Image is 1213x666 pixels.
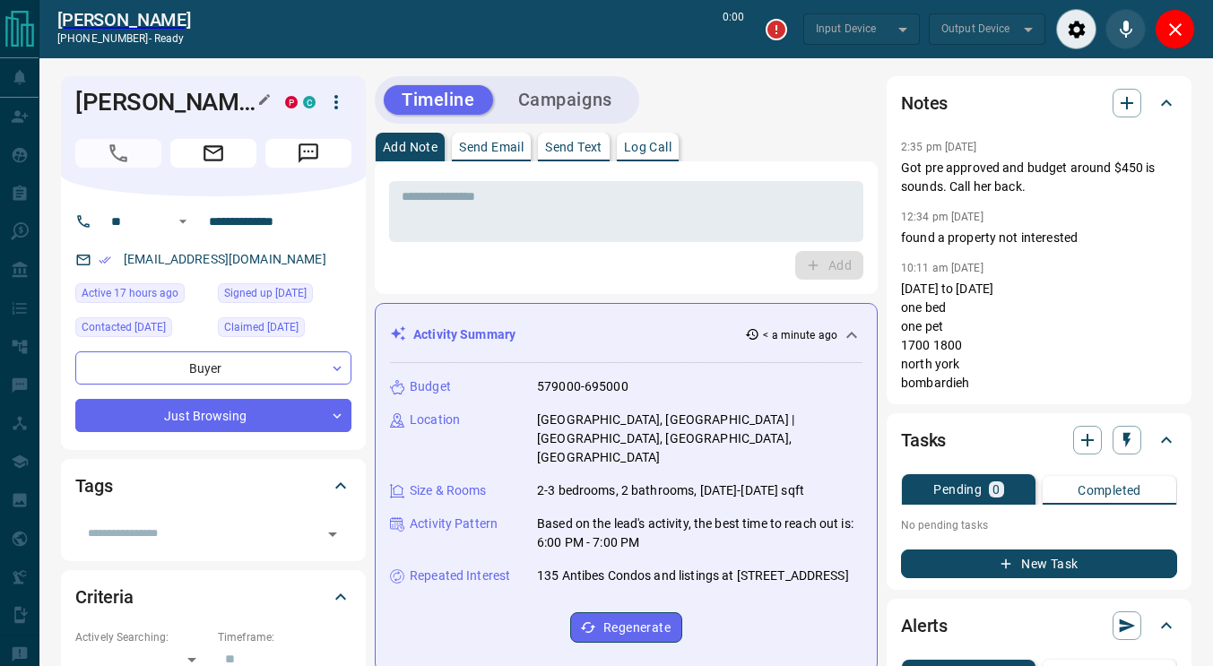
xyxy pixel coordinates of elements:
span: Active 17 hours ago [82,284,178,302]
p: 2-3 bedrooms, 2 bathrooms, [DATE]-[DATE] sqft [537,481,804,500]
p: 579000-695000 [537,377,628,396]
h2: Tasks [901,426,946,454]
div: Activity Summary< a minute ago [390,318,862,351]
h2: Criteria [75,583,134,611]
span: Message [265,139,351,168]
p: 12:34 pm [DATE] [901,211,983,223]
h2: Alerts [901,611,948,640]
div: Thu Aug 14 2025 [75,283,209,308]
div: Alerts [901,604,1177,647]
p: Got pre approved and budget around $450 is sounds. Call her back. [901,159,1177,196]
div: property.ca [285,96,298,108]
p: 10:11 am [DATE] [901,262,983,274]
div: Audio Settings [1056,9,1096,49]
p: Activity Pattern [410,515,498,533]
button: Campaigns [500,85,630,115]
span: Contacted [DATE] [82,318,166,336]
div: Just Browsing [75,399,351,432]
p: Activity Summary [413,325,516,344]
p: No pending tasks [901,512,1177,539]
button: Regenerate [570,612,682,643]
div: condos.ca [303,96,316,108]
p: [GEOGRAPHIC_DATA], [GEOGRAPHIC_DATA] | [GEOGRAPHIC_DATA], [GEOGRAPHIC_DATA], [GEOGRAPHIC_DATA] [537,411,862,467]
div: Thu Mar 28 2019 [218,283,351,308]
p: < a minute ago [763,327,837,343]
span: ready [154,32,185,45]
button: Timeline [384,85,493,115]
span: Claimed [DATE] [224,318,299,336]
p: 0:00 [723,9,744,49]
a: [EMAIL_ADDRESS][DOMAIN_NAME] [124,252,326,266]
p: Location [410,411,460,429]
p: Pending [933,483,982,496]
p: Timeframe: [218,629,351,645]
a: [PERSON_NAME] [57,9,191,30]
div: Fri Dec 03 2021 [218,317,351,342]
div: Tasks [901,419,1177,462]
span: Call [75,139,161,168]
h2: Tags [75,471,112,500]
p: [PHONE_NUMBER] - [57,30,191,47]
p: Actively Searching: [75,629,209,645]
div: Tags [75,464,351,507]
div: Buyer [75,351,351,385]
button: Open [320,522,345,547]
p: Send Text [545,141,602,153]
h2: Notes [901,89,948,117]
h1: [PERSON_NAME] [75,88,258,117]
p: Add Note [383,141,438,153]
p: 0 [992,483,1000,496]
div: Criteria [75,575,351,618]
p: Completed [1078,484,1141,497]
div: Notes [901,82,1177,125]
p: found a property not interested [901,229,1177,247]
p: [DATE] to [DATE] one bed one pet 1700 1800 north york bombardieh [901,280,1177,393]
p: Log Call [624,141,671,153]
span: Signed up [DATE] [224,284,307,302]
p: Send Email [459,141,524,153]
button: Open [172,211,194,232]
p: Size & Rooms [410,481,487,500]
svg: Email Verified [99,254,111,266]
div: Mute [1105,9,1146,49]
p: 2:35 pm [DATE] [901,141,977,153]
p: 135 Antibes Condos and listings at [STREET_ADDRESS] [537,567,849,585]
div: Wed Jul 28 2021 [75,317,209,342]
p: Based on the lead's activity, the best time to reach out is: 6:00 PM - 7:00 PM [537,515,862,552]
button: New Task [901,549,1177,578]
span: Email [170,139,256,168]
p: Repeated Interest [410,567,510,585]
p: Budget [410,377,451,396]
div: Close [1155,9,1195,49]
